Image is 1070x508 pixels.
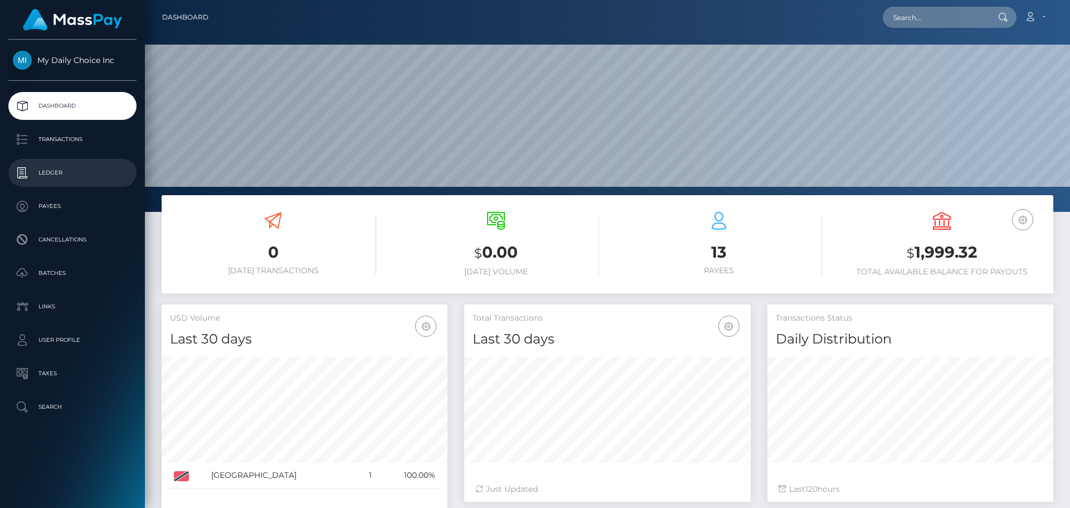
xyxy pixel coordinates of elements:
p: User Profile [13,332,132,349]
h6: Payees [616,266,822,275]
small: $ [474,245,482,261]
h5: Total Transactions [473,313,742,324]
h5: Transactions Status [776,313,1045,324]
h6: [DATE] Transactions [170,266,376,275]
small: $ [907,245,915,261]
a: Taxes [8,360,137,388]
p: Payees [13,198,132,215]
p: Search [13,399,132,415]
p: Dashboard [13,98,132,114]
h3: 1,999.32 [839,241,1045,264]
td: 100.00% [376,463,439,488]
p: Taxes [13,365,132,382]
td: [GEOGRAPHIC_DATA] [207,463,359,488]
a: Payees [8,192,137,220]
a: Cancellations [8,226,137,254]
h3: 0.00 [393,241,599,264]
div: Last hours [779,483,1042,495]
p: Cancellations [13,231,132,248]
a: Links [8,293,137,321]
h3: 0 [170,241,376,263]
img: TT.png [174,471,189,481]
td: 1 [358,463,376,488]
a: Ledger [8,159,137,187]
input: Search... [883,7,988,28]
a: Batches [8,259,137,287]
h3: 13 [616,241,822,263]
a: Dashboard [8,92,137,120]
img: MassPay Logo [23,9,122,31]
img: My Daily Choice Inc [13,51,32,70]
p: Batches [13,265,132,282]
h4: Last 30 days [473,330,742,349]
h4: Daily Distribution [776,330,1045,349]
div: Just Updated [475,483,739,495]
h5: USD Volume [170,313,439,324]
a: Dashboard [162,6,208,29]
a: Search [8,393,137,421]
p: Ledger [13,165,132,181]
a: User Profile [8,326,137,354]
p: Links [13,298,132,315]
h4: Last 30 days [170,330,439,349]
span: 120 [805,484,818,494]
a: Transactions [8,125,137,153]
h6: Total Available Balance for Payouts [839,267,1045,277]
p: Transactions [13,131,132,148]
span: My Daily Choice Inc [8,55,137,65]
h6: [DATE] Volume [393,267,599,277]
